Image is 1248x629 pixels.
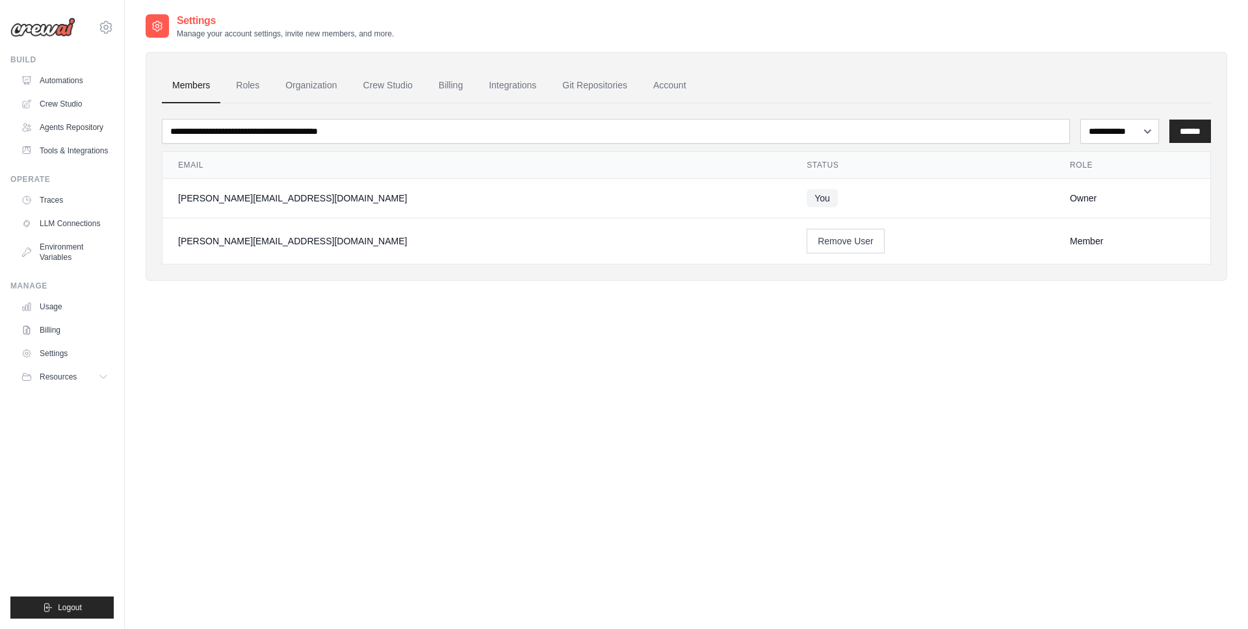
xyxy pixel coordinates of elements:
a: Billing [16,320,114,340]
span: You [807,189,838,207]
div: Operate [10,174,114,185]
div: Member [1070,235,1195,248]
a: Tools & Integrations [16,140,114,161]
button: Logout [10,597,114,619]
a: Organization [275,68,347,103]
span: Logout [58,602,82,613]
a: Usage [16,296,114,317]
button: Resources [16,366,114,387]
a: Billing [428,68,473,103]
a: Settings [16,343,114,364]
a: Crew Studio [353,68,423,103]
a: Agents Repository [16,117,114,138]
a: Traces [16,190,114,211]
div: Owner [1070,192,1195,205]
a: Crew Studio [16,94,114,114]
a: Members [162,68,220,103]
th: Status [791,152,1054,179]
p: Manage your account settings, invite new members, and more. [177,29,394,39]
div: Build [10,55,114,65]
th: Email [162,152,791,179]
div: Manage [10,281,114,291]
a: Environment Variables [16,237,114,268]
button: Remove User [807,229,885,253]
a: LLM Connections [16,213,114,234]
div: [PERSON_NAME][EMAIL_ADDRESS][DOMAIN_NAME] [178,192,775,205]
img: Logo [10,18,75,37]
th: Role [1054,152,1210,179]
div: [PERSON_NAME][EMAIL_ADDRESS][DOMAIN_NAME] [178,235,775,248]
h2: Settings [177,13,394,29]
a: Integrations [478,68,547,103]
a: Automations [16,70,114,91]
a: Roles [226,68,270,103]
span: Resources [40,372,77,382]
a: Git Repositories [552,68,638,103]
a: Account [643,68,697,103]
